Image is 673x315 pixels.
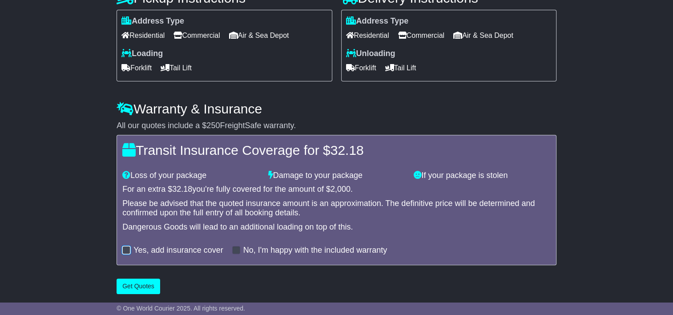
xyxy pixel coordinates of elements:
span: Residential [121,28,165,42]
span: Air & Sea Depot [453,28,513,42]
label: Address Type [121,16,184,26]
button: Get Quotes [117,279,160,294]
div: Damage to your package [264,171,410,181]
h4: Warranty & Insurance [117,101,556,116]
span: 32.18 [172,185,192,194]
div: Loss of your package [118,171,264,181]
span: Commercial [398,28,444,42]
span: Forklift [346,61,376,75]
span: Tail Lift [385,61,416,75]
div: If your package is stolen [409,171,555,181]
label: Unloading [346,49,395,59]
span: Tail Lift [161,61,192,75]
span: Forklift [121,61,152,75]
div: Please be advised that the quoted insurance amount is an approximation. The definitive price will... [122,199,551,218]
span: Air & Sea Depot [229,28,289,42]
span: Residential [346,28,389,42]
span: 250 [206,121,220,130]
h4: Transit Insurance Coverage for $ [122,143,551,157]
span: Commercial [173,28,220,42]
label: Address Type [346,16,409,26]
span: © One World Courier 2025. All rights reserved. [117,305,245,312]
span: 2,000 [330,185,351,194]
div: Dangerous Goods will lead to an additional loading on top of this. [122,222,551,232]
div: For an extra $ you're fully covered for the amount of $ . [122,185,551,194]
span: 32.18 [330,143,364,157]
label: Loading [121,49,163,59]
label: Yes, add insurance cover [133,246,223,255]
div: All our quotes include a $ FreightSafe warranty. [117,121,556,131]
label: No, I'm happy with the included warranty [243,246,387,255]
